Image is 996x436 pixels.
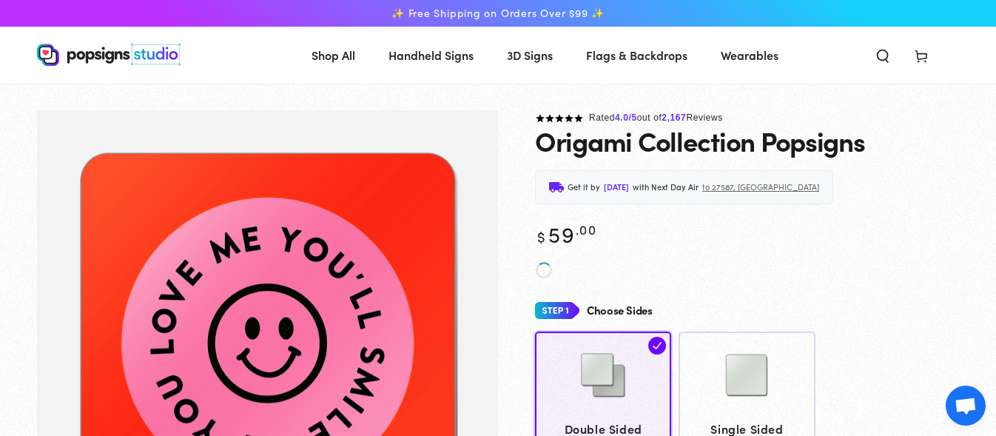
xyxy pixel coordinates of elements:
span: ✨ Free Shipping on Orders Over $99 ✨ [391,7,605,20]
h4: Choose Sides [587,304,653,317]
a: Flags & Backdrops [575,36,699,75]
span: Rated out of Reviews [589,113,723,123]
span: 4.0 [615,113,628,123]
img: Single Sided [710,338,784,412]
img: check.svg [648,337,666,355]
a: Wearables [710,36,790,75]
bdi: 59 [535,218,596,249]
img: spinner_new.svg [535,261,553,279]
span: with Next Day Air [633,180,699,195]
img: Double Sided [566,338,640,412]
span: [DATE] [604,180,629,195]
span: 3D Signs [507,44,553,66]
img: Popsigns Studio [37,44,181,66]
img: Step 1 [535,297,579,324]
a: 3D Signs [496,36,564,75]
span: 2,167 [662,113,686,123]
span: Handheld Signs [388,44,474,66]
a: Open chat [946,386,986,426]
a: Shop All [300,36,366,75]
summary: Search our site [864,38,902,71]
h1: Origami Collection Popsigns [535,126,865,155]
sup: .00 [576,220,596,238]
span: Shop All [312,44,355,66]
span: $ [537,226,546,246]
a: Handheld Signs [377,36,485,75]
span: Wearables [721,44,778,66]
span: Get it by [568,180,600,195]
span: /5 [629,113,637,123]
span: to 27587, [GEOGRAPHIC_DATA] [702,180,819,195]
span: Flags & Backdrops [586,44,687,66]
